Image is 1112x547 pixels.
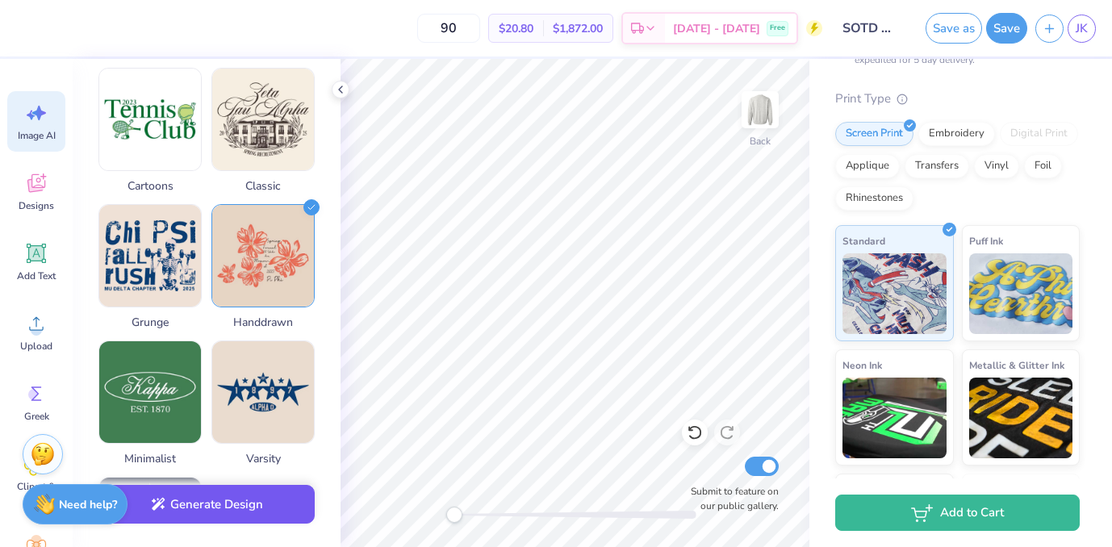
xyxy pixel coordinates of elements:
div: Accessibility label [446,507,462,523]
span: Neon Ink [842,357,882,374]
span: Cartoons [98,177,202,194]
span: $1,872.00 [553,20,603,37]
span: Clipart & logos [10,480,63,506]
span: $20.80 [499,20,533,37]
img: Standard [842,253,947,334]
input: Untitled Design [830,12,909,44]
img: Varsity [212,341,314,443]
div: Back [750,134,771,148]
img: Grunge [99,205,201,307]
div: Foil [1024,154,1062,178]
img: Metallic & Glitter Ink [969,378,1073,458]
img: Minimalist [99,341,201,443]
span: Grunge [98,314,202,331]
span: Classic [211,177,315,194]
img: Puff Ink [969,253,1073,334]
span: [DATE] - [DATE] [673,20,760,37]
button: Save as [926,13,982,44]
div: Digital Print [1000,122,1078,146]
span: Metallic & Glitter Ink [969,357,1064,374]
img: Handdrawn [212,205,314,307]
img: Neon Ink [842,378,947,458]
div: Vinyl [974,154,1019,178]
img: Back [744,94,776,126]
input: – – [417,14,480,43]
span: Varsity [211,450,315,467]
a: JK [1068,15,1096,43]
div: Rhinestones [835,186,913,211]
div: Transfers [905,154,969,178]
strong: Need help? [59,497,117,512]
span: Add Text [17,269,56,282]
span: Greek [24,410,49,423]
span: Puff Ink [969,232,1003,249]
span: Minimalist [98,450,202,467]
span: Free [770,23,785,34]
img: Cartoons [99,69,201,170]
span: Upload [20,340,52,353]
button: Save [986,13,1027,44]
div: Embroidery [918,122,995,146]
div: Print Type [835,90,1080,108]
span: Designs [19,199,54,212]
label: Submit to feature on our public gallery. [682,484,779,513]
span: Handdrawn [211,314,315,331]
span: JK [1076,19,1088,38]
button: Add to Cart [835,495,1080,531]
button: Generate Design [98,485,315,524]
div: Applique [835,154,900,178]
span: Image AI [18,129,56,142]
span: Standard [842,232,885,249]
div: Screen Print [835,122,913,146]
img: Classic [212,69,314,170]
